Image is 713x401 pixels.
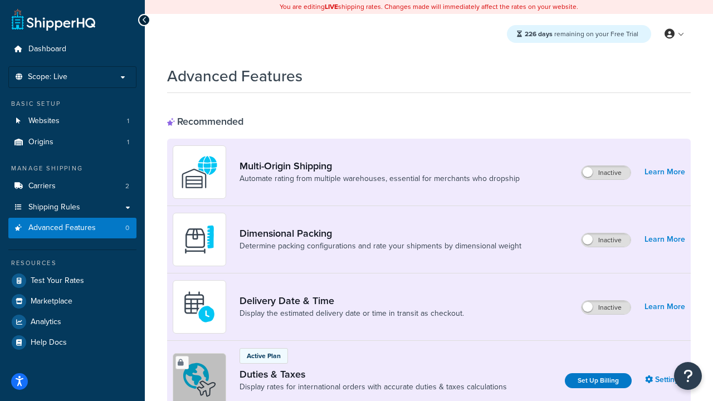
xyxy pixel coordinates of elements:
[28,116,60,126] span: Websites
[644,232,685,247] a: Learn More
[8,332,136,353] a: Help Docs
[8,291,136,311] a: Marketplace
[240,308,464,319] a: Display the estimated delivery date or time in transit as checkout.
[565,373,632,388] a: Set Up Billing
[674,362,702,390] button: Open Resource Center
[525,29,638,39] span: remaining on your Free Trial
[180,220,219,259] img: DTVBYsAAAAAASUVORK5CYII=
[240,295,464,307] a: Delivery Date & Time
[31,276,84,286] span: Test Your Rates
[180,287,219,326] img: gfkeb5ejjkALwAAAABJRU5ErkJggg==
[8,111,136,131] a: Websites1
[644,164,685,180] a: Learn More
[28,203,80,212] span: Shipping Rules
[240,241,521,252] a: Determine packing configurations and rate your shipments by dimensional weight
[31,297,72,306] span: Marketplace
[240,173,520,184] a: Automate rating from multiple warehouses, essential for merchants who dropship
[8,218,136,238] a: Advanced Features0
[125,182,129,191] span: 2
[8,39,136,60] a: Dashboard
[8,176,136,197] li: Carriers
[240,368,507,380] a: Duties & Taxes
[645,372,685,388] a: Settings
[167,115,243,128] div: Recommended
[28,223,96,233] span: Advanced Features
[240,227,521,239] a: Dimensional Packing
[8,132,136,153] li: Origins
[325,2,338,12] b: LIVE
[8,197,136,218] a: Shipping Rules
[8,164,136,173] div: Manage Shipping
[8,271,136,291] a: Test Your Rates
[8,111,136,131] li: Websites
[8,258,136,268] div: Resources
[247,351,281,361] p: Active Plan
[127,138,129,147] span: 1
[28,45,66,54] span: Dashboard
[582,233,631,247] label: Inactive
[525,29,553,39] strong: 226 days
[582,301,631,314] label: Inactive
[8,176,136,197] a: Carriers2
[167,65,302,87] h1: Advanced Features
[28,182,56,191] span: Carriers
[8,132,136,153] a: Origins1
[31,317,61,327] span: Analytics
[28,72,67,82] span: Scope: Live
[125,223,129,233] span: 0
[8,99,136,109] div: Basic Setup
[180,153,219,192] img: WatD5o0RtDAAAAAElFTkSuQmCC
[8,218,136,238] li: Advanced Features
[127,116,129,126] span: 1
[582,166,631,179] label: Inactive
[31,338,67,348] span: Help Docs
[8,312,136,332] a: Analytics
[240,382,507,393] a: Display rates for international orders with accurate duties & taxes calculations
[28,138,53,147] span: Origins
[240,160,520,172] a: Multi-Origin Shipping
[644,299,685,315] a: Learn More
